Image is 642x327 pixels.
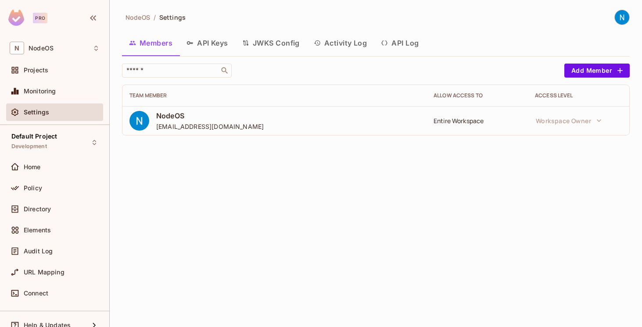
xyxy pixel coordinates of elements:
button: Add Member [564,64,630,78]
span: N [10,42,24,54]
span: URL Mapping [24,269,65,276]
div: Access Level [535,92,622,99]
button: API Log [374,32,426,54]
button: JWKS Config [235,32,307,54]
button: API Keys [179,32,235,54]
span: Policy [24,185,42,192]
span: Monitoring [24,88,56,95]
span: [EMAIL_ADDRESS][DOMAIN_NAME] [156,122,264,131]
span: NodeOS [126,13,150,21]
button: Activity Log [307,32,374,54]
img: ACg8ocLPjXQNfCEHM0m1JeilQX9t0R5MFR9teh4aP0Vuxm7nKXa1Jg=s96-c [129,111,149,131]
span: Elements [24,227,51,234]
div: Team Member [129,92,420,99]
button: Workspace Owner [531,112,606,129]
div: Pro [33,13,47,23]
div: Allow Access to [434,92,521,99]
span: Connect [24,290,48,297]
span: Audit Log [24,248,53,255]
span: Development [11,143,47,150]
button: Members [122,32,179,54]
span: NodeOS [156,111,264,121]
span: Projects [24,67,48,74]
span: Home [24,163,41,171]
span: Workspace: NodeOS [29,45,54,52]
img: SReyMgAAAABJRU5ErkJggg== [8,10,24,26]
div: Entire Workspace [434,117,521,125]
img: NodeOS [615,10,629,25]
span: Settings [159,13,186,21]
span: Default Project [11,133,57,140]
span: Directory [24,206,51,213]
span: Settings [24,109,49,116]
li: / [154,13,156,21]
